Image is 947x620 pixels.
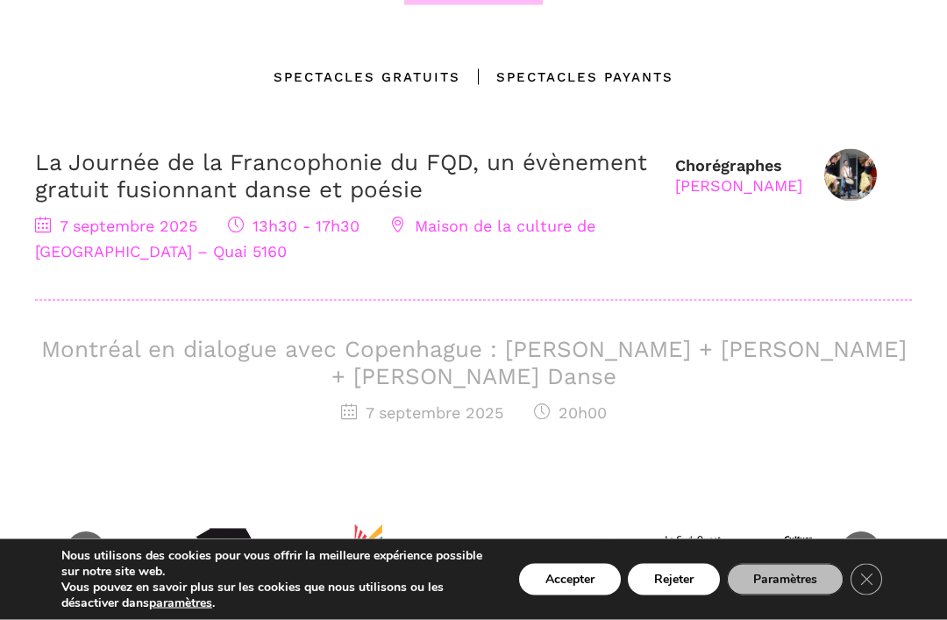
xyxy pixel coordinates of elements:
p: Vous pouvez en savoir plus sur les cookies que nous utilisons ou les désactiver dans . [61,580,488,611]
img: Calq_noir [189,488,320,619]
button: Close GDPR Cookie Banner [851,564,882,595]
div: Chorégraphes [675,155,802,196]
span: 13h30 - 17h30 [228,217,360,235]
p: Nous utilisons des cookies pour vous offrir la meilleure expérience possible sur notre site web. [61,548,488,580]
span: Maison de la culture de [GEOGRAPHIC_DATA] – Quai 5160 [35,217,595,260]
div: Spectacles Payants [460,67,673,88]
span: 20h00 [534,403,607,422]
span: 7 septembre 2025 [341,403,503,422]
img: CAC_BW_black_f [42,488,174,619]
img: JPGnr_b [481,488,612,619]
a: La Journée de la Francophonie du FQD, un évènement gratuit fusionnant danse et poésie [35,149,647,203]
div: Spectacles gratuits [274,67,460,88]
button: Accepter [519,564,621,595]
button: Rejeter [628,564,720,595]
div: [PERSON_NAME] [675,175,802,196]
button: Paramètres [727,564,844,595]
img: mccq-3-3 [773,488,905,619]
span: 7 septembre 2025 [35,217,197,235]
img: DSC_1211TaafeFanga2017 [824,149,877,202]
h3: Montréal en dialogue avec Copenhague : [PERSON_NAME] + [PERSON_NAME] + [PERSON_NAME] Danse [35,336,912,390]
img: Logo_Mtl_Le_Sud-Ouest.svg_ [627,488,758,619]
button: paramètres [149,595,212,611]
img: CMYK_Logo_CAMMontreal [335,488,466,619]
